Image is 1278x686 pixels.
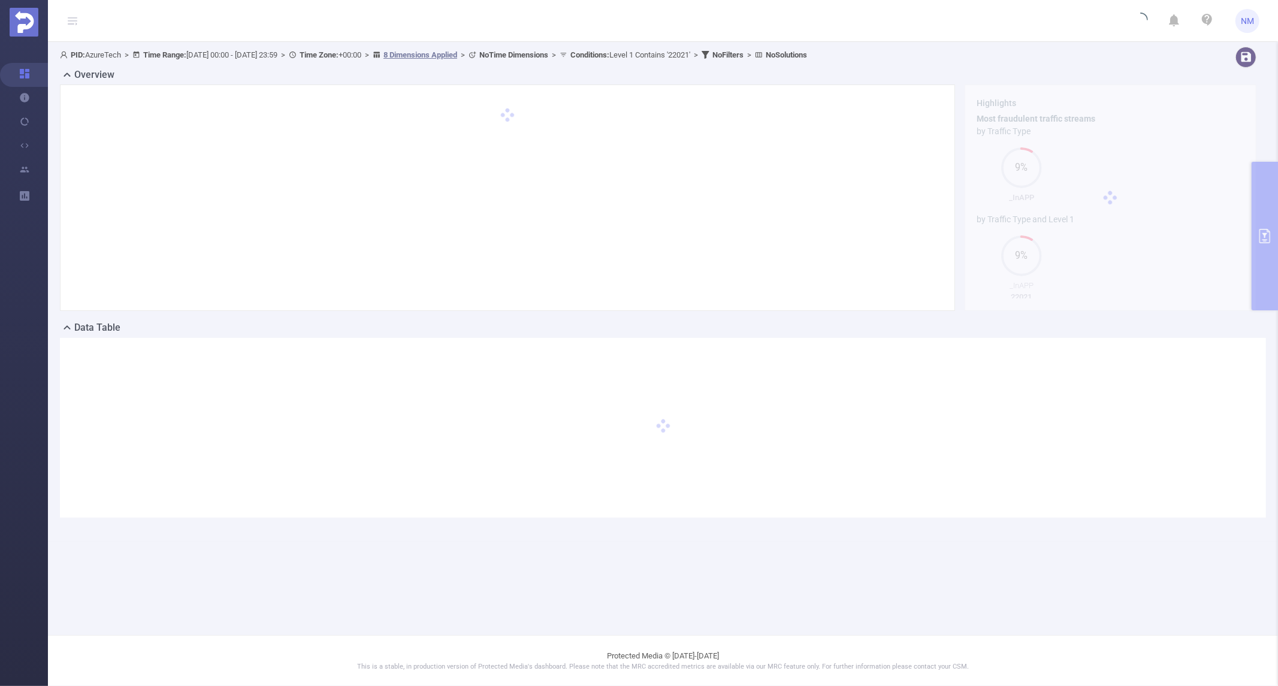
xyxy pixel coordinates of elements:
span: Level 1 Contains '22021' [570,50,690,59]
b: No Filters [712,50,744,59]
b: PID: [71,50,85,59]
h2: Overview [74,68,114,82]
i: icon: loading [1134,13,1148,29]
span: > [277,50,289,59]
img: Protected Media [10,8,38,37]
b: Conditions : [570,50,609,59]
span: NM [1241,9,1254,33]
b: No Solutions [766,50,807,59]
p: This is a stable, in production version of Protected Media's dashboard. Please note that the MRC ... [78,662,1248,672]
i: icon: user [60,51,71,59]
b: Time Range: [143,50,186,59]
span: > [121,50,132,59]
span: > [690,50,702,59]
span: > [744,50,755,59]
span: > [361,50,373,59]
span: > [457,50,469,59]
footer: Protected Media © [DATE]-[DATE] [48,635,1278,686]
h2: Data Table [74,321,120,335]
b: No Time Dimensions [479,50,548,59]
u: 8 Dimensions Applied [383,50,457,59]
span: AzureTech [DATE] 00:00 - [DATE] 23:59 +00:00 [60,50,807,59]
span: > [548,50,560,59]
b: Time Zone: [300,50,339,59]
